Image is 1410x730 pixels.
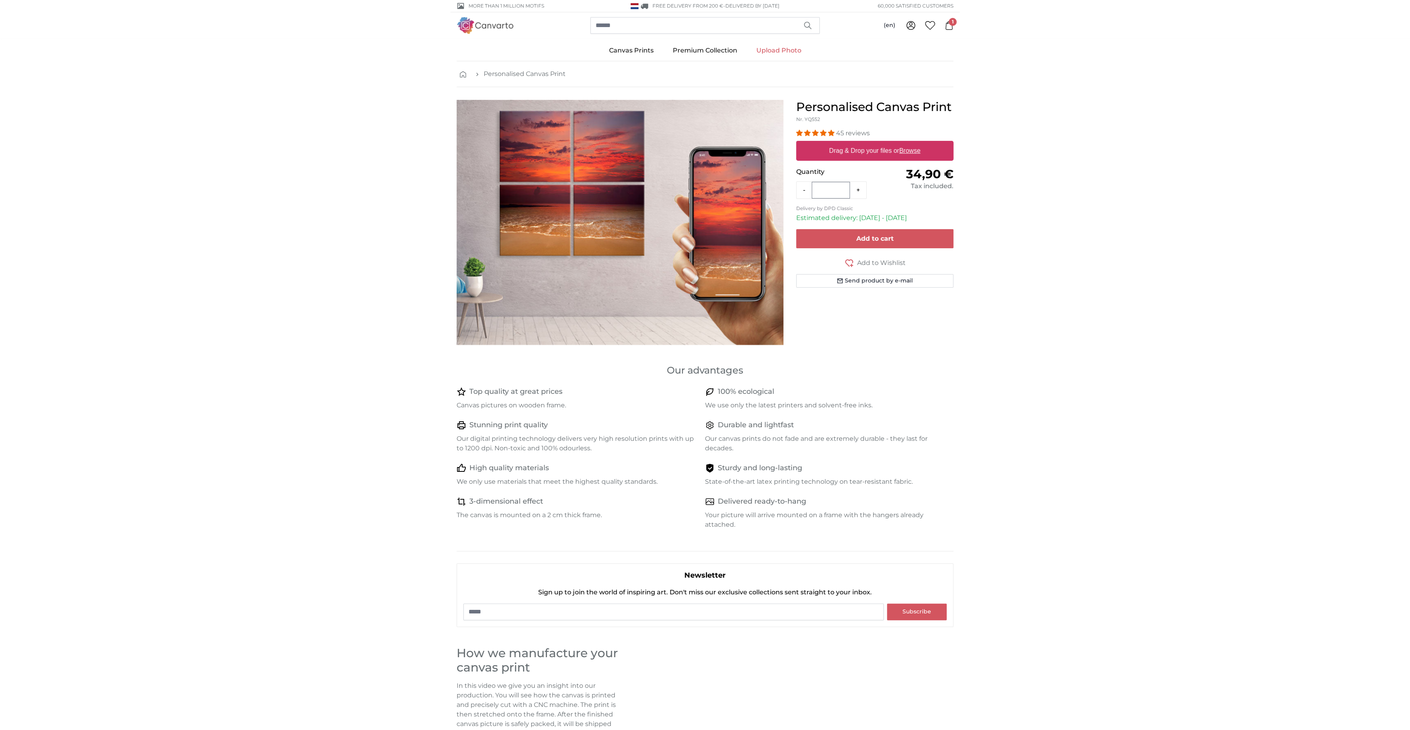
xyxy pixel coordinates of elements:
span: FREE delivery from 200 € [652,3,723,9]
p: Delivery by DPD Classic [796,205,953,212]
span: Sign up to join the world of inspiring art. Don't miss our exclusive collections sent straight to... [463,588,947,597]
h4: 100% ecological [718,386,774,397]
p: Quantity [796,167,875,177]
h4: Durable and lightfast [718,420,794,431]
h1: Personalised Canvas Print [796,100,953,114]
a: Canvas Prints [600,40,663,61]
p: We use only the latest printers and solvent-free inks. [705,401,947,410]
img: Netherlands [631,3,639,9]
a: Personalised Canvas Print [484,69,566,79]
div: 1 of 1 [457,100,783,345]
span: Nr. YQ552 [796,116,820,122]
span: Add to cart [856,235,894,242]
h4: Top quality at great prices [469,386,562,397]
button: Send product by e-mail [796,274,953,288]
span: 60,000 satisfied customers [878,2,953,10]
p: Our digital printing technology delivers very high resolution prints with up to 1200 dpi. Non-tox... [457,434,699,453]
button: Subscribe [887,603,947,620]
p: We only use materials that meet the highest quality standards. [457,477,699,487]
h4: Delivered ready-to-hang [718,496,806,507]
button: (en) [877,18,901,33]
span: Subscribe [902,608,931,615]
p: Your picture will arrive mounted on a frame with the hangers already attached. [705,510,947,529]
h2: How we manufacture your canvas print [457,646,622,675]
p: The canvas is mounted on a 2 cm thick frame. [457,510,699,520]
span: 34,90 € [906,167,953,181]
p: Our canvas prints do not fade and are extremely durable - they last for decades. [705,434,947,453]
h3: Newsletter [463,570,947,581]
div: Tax included. [875,181,953,191]
span: More than 1 million motifs [469,2,544,10]
button: + [850,182,866,198]
a: Upload Photo [747,40,811,61]
h4: Stunning print quality [469,420,548,431]
p: Estimated delivery: [DATE] - [DATE] [796,213,953,223]
span: 1 [949,18,957,26]
button: Add to cart [796,229,953,248]
p: Canvas pictures on wooden frame. [457,401,699,410]
p: State-of-the-art latex printing technology on tear-resistant fabric. [705,477,947,487]
h4: 3-dimensional effect [469,496,543,507]
label: Drag & Drop your files or [826,143,924,159]
img: personalised-canvas-print [457,100,783,345]
span: - [723,3,779,9]
span: Delivered by [DATE] [725,3,779,9]
nav: breadcrumbs [457,61,953,87]
h4: Sturdy and long-lasting [718,463,802,474]
button: Add to Wishlist [796,258,953,268]
span: Add to Wishlist [857,258,906,268]
h4: High quality materials [469,463,549,474]
h3: Our advantages [457,364,953,377]
img: Canvarto [457,17,514,33]
span: 45 reviews [836,129,870,137]
u: Browse [899,147,920,154]
button: - [797,182,812,198]
a: Premium Collection [663,40,747,61]
span: 4.93 stars [796,129,836,137]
